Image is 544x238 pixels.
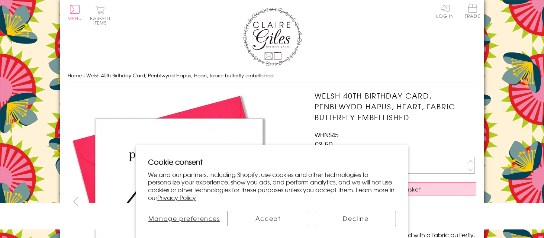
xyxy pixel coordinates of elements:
[465,4,480,20] a: Trade
[68,68,477,83] nav: breadcrumbs
[315,139,333,149] span: £3.50
[86,72,274,79] span: Welsh 40th Birthday Card, Penblwydd Hapus, Heart, fabric butterfly embellished
[90,6,110,25] button: Basket0 items
[83,72,85,79] span: ›
[148,211,221,226] button: Manage preferences
[148,157,396,167] h2: Cookie consent
[68,15,82,22] span: Menu
[315,90,476,122] h1: Welsh 40th Birthday Card, Penblwydd Hapus, Heart, fabric butterfly embellished
[465,4,480,18] span: Trade
[68,72,82,79] a: Home
[68,5,82,20] button: Menu
[68,193,84,210] button: prev
[242,7,302,66] img: Claire Giles Greetings Cards
[148,214,220,223] span: Manage preferences
[316,211,396,226] button: Decline
[315,130,338,139] span: WHNS45
[157,193,196,202] a: Privacy Policy
[148,171,396,202] p: We and our partners, including Shopify, use cookies and other technologies to personalize your ex...
[93,15,110,26] span: 0 items
[228,211,308,226] button: Accept
[436,4,454,18] a: Log In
